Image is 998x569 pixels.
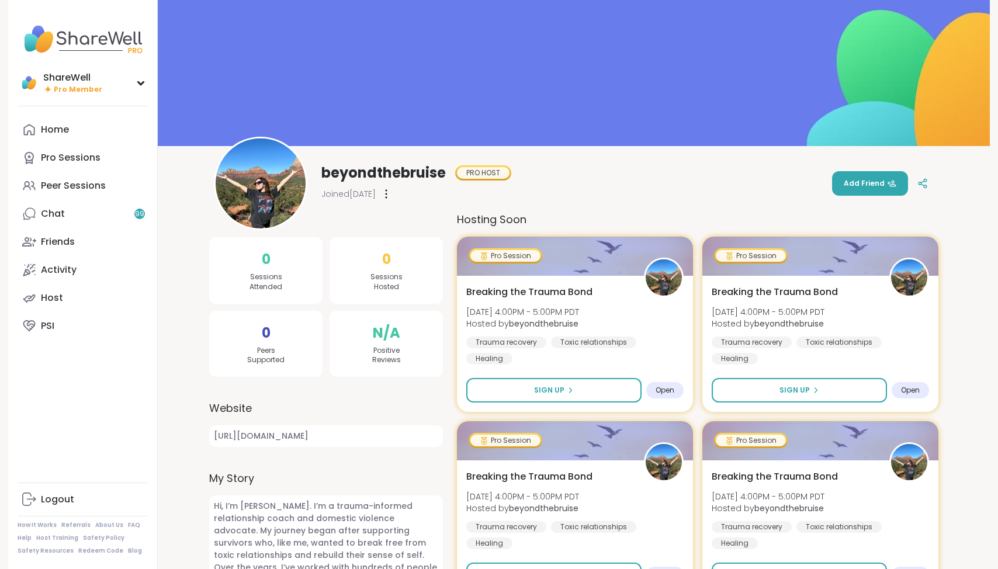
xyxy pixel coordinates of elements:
[712,521,792,533] div: Trauma recovery
[712,318,824,329] span: Hosted by
[470,435,540,446] div: Pro Session
[716,435,786,446] div: Pro Session
[470,250,540,262] div: Pro Session
[373,322,400,344] span: N/A
[41,493,74,506] div: Logout
[41,292,63,304] div: Host
[646,259,682,296] img: beyondthebruise
[891,259,927,296] img: beyondthebruise
[18,312,148,340] a: PSI
[135,209,144,219] span: 99
[209,425,443,447] a: [URL][DOMAIN_NAME]
[466,353,512,365] div: Healing
[18,485,148,514] a: Logout
[216,138,306,228] img: beyondthebruise
[18,521,57,529] a: How It Works
[796,521,882,533] div: Toxic relationships
[41,179,106,192] div: Peer Sessions
[466,470,592,484] span: Breaking the Trauma Bond
[18,19,148,60] img: ShareWell Nav Logo
[551,336,636,348] div: Toxic relationships
[20,74,39,92] img: ShareWell
[18,284,148,312] a: Host
[712,502,824,514] span: Hosted by
[466,285,592,299] span: Breaking the Trauma Bond
[646,444,682,480] img: beyondthebruise
[83,534,124,542] a: Safety Policy
[41,263,77,276] div: Activity
[54,85,102,95] span: Pro Member
[18,256,148,284] a: Activity
[754,502,824,514] b: beyondthebruise
[321,188,376,200] span: Joined [DATE]
[370,272,403,292] span: Sessions Hosted
[712,285,838,299] span: Breaking the Trauma Bond
[41,320,54,332] div: PSI
[891,444,927,480] img: beyondthebruise
[712,537,758,549] div: Healing
[95,521,123,529] a: About Us
[43,71,102,84] div: ShareWell
[41,235,75,248] div: Friends
[796,336,882,348] div: Toxic relationships
[209,400,443,416] label: Website
[712,470,838,484] span: Breaking the Trauma Bond
[466,306,579,318] span: [DATE] 4:00PM - 5:00PM PDT
[249,272,282,292] span: Sessions Attended
[509,502,578,514] b: beyondthebruise
[844,178,896,189] span: Add Friend
[754,318,824,329] b: beyondthebruise
[247,346,285,366] span: Peers Supported
[382,249,391,270] span: 0
[36,534,78,542] a: Host Training
[372,346,401,366] span: Positive Reviews
[832,171,908,196] button: Add Friend
[712,336,792,348] div: Trauma recovery
[18,228,148,256] a: Friends
[466,336,546,348] div: Trauma recovery
[712,491,824,502] span: [DATE] 4:00PM - 5:00PM PDT
[551,521,636,533] div: Toxic relationships
[18,116,148,144] a: Home
[18,534,32,542] a: Help
[18,172,148,200] a: Peer Sessions
[716,250,786,262] div: Pro Session
[466,318,579,329] span: Hosted by
[466,521,546,533] div: Trauma recovery
[534,385,564,395] span: Sign Up
[41,123,69,136] div: Home
[61,521,91,529] a: Referrals
[128,521,140,529] a: FAQ
[18,547,74,555] a: Safety Resources
[466,491,579,502] span: [DATE] 4:00PM - 5:00PM PDT
[656,386,674,395] span: Open
[209,470,443,486] label: My Story
[41,151,101,164] div: Pro Sessions
[321,164,446,182] span: beyondthebruise
[262,249,271,270] span: 0
[41,207,65,220] div: Chat
[712,378,887,403] button: Sign Up
[457,167,510,179] div: PRO HOST
[262,322,271,344] span: 0
[128,547,142,555] a: Blog
[18,200,148,228] a: Chat99
[466,537,512,549] div: Healing
[712,353,758,365] div: Healing
[18,144,148,172] a: Pro Sessions
[466,502,579,514] span: Hosted by
[78,547,123,555] a: Redeem Code
[901,386,920,395] span: Open
[779,385,810,395] span: Sign Up
[509,318,578,329] b: beyondthebruise
[712,306,824,318] span: [DATE] 4:00PM - 5:00PM PDT
[466,378,642,403] button: Sign Up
